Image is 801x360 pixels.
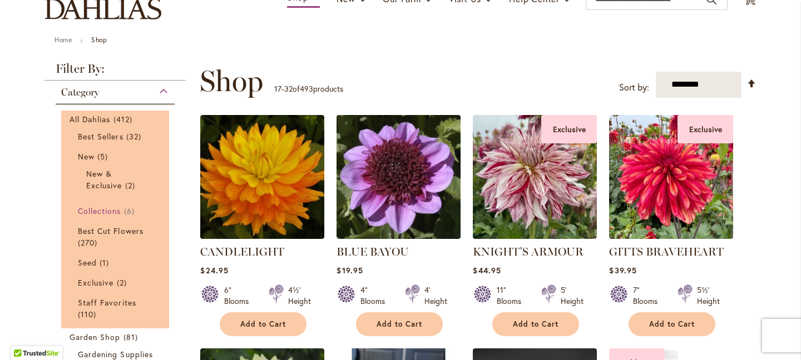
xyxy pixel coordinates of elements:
[78,151,155,162] a: New
[78,297,136,308] span: Staff Favorites
[78,349,153,359] span: Gardening Supplies
[78,131,123,142] span: Best Sellers
[117,277,130,288] span: 2
[70,114,111,124] span: All Dahlias
[125,179,138,191] span: 2
[70,331,164,343] a: Garden Shop
[78,151,95,162] span: New
[78,226,144,236] span: Best Cut Flowers
[124,205,137,217] span: 6
[649,319,695,329] span: Add to Cart
[609,115,733,239] img: GITTS BRAVEHEART
[561,284,584,307] div: 5' Height
[240,319,286,329] span: Add to Cart
[609,231,733,241] a: GITTS BRAVEHEART Exclusive
[288,284,311,307] div: 4½' Height
[86,168,147,191] a: New &amp; Exclusive
[497,284,528,307] div: 11" Blooms
[78,257,155,268] a: Seed
[78,277,155,288] a: Exclusive
[86,168,122,191] span: New & Exclusive
[78,237,100,248] span: 270
[633,284,664,307] div: 7" Blooms
[220,312,306,336] button: Add to Cart
[697,284,720,307] div: 5½' Height
[300,83,313,94] span: 493
[91,36,107,44] strong: Shop
[629,312,715,336] button: Add to Cart
[337,231,461,241] a: BLUE BAYOU
[473,265,501,276] span: $44.95
[70,332,121,342] span: Garden Shop
[70,113,164,125] a: All Dahlias
[78,257,97,268] span: Seed
[356,312,443,336] button: Add to Cart
[424,284,447,307] div: 4' Height
[200,231,324,241] a: CANDLELIGHT
[200,115,324,239] img: CANDLELIGHT
[97,151,111,162] span: 5
[473,245,584,258] a: KNIGHT'S ARMOUR
[473,115,597,239] img: KNIGHT'S ARMOUR
[78,225,155,248] a: Best Cut Flowers
[224,284,255,307] div: 6" Blooms
[126,131,144,142] span: 32
[44,63,186,81] strong: Filter By:
[377,319,422,329] span: Add to Cart
[541,115,597,143] div: Exclusive
[337,115,461,239] img: BLUE BAYOU
[78,131,155,142] a: Best Sellers
[492,312,579,336] button: Add to Cart
[123,331,141,343] span: 81
[78,277,113,288] span: Exclusive
[8,321,39,352] iframe: Launch Accessibility Center
[337,265,363,276] span: $19.95
[61,86,99,98] span: Category
[678,115,733,143] div: Exclusive
[200,245,284,258] a: CANDLELIGHT
[284,83,293,94] span: 32
[78,308,99,320] span: 110
[78,205,155,217] a: Collections
[100,257,112,268] span: 1
[473,231,597,241] a: KNIGHT'S ARMOUR Exclusive
[513,319,558,329] span: Add to Cart
[609,265,636,276] span: $39.95
[619,77,649,98] label: Sort by:
[113,113,135,125] span: 412
[274,80,343,98] p: - of products
[200,265,228,276] span: $24.95
[78,206,121,216] span: Collections
[337,245,409,258] a: BLUE BAYOU
[78,297,155,320] a: Staff Favorites
[274,83,281,94] span: 17
[200,64,263,98] span: Shop
[360,284,392,307] div: 4" Blooms
[609,245,724,258] a: GITTS BRAVEHEART
[55,36,72,44] a: Home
